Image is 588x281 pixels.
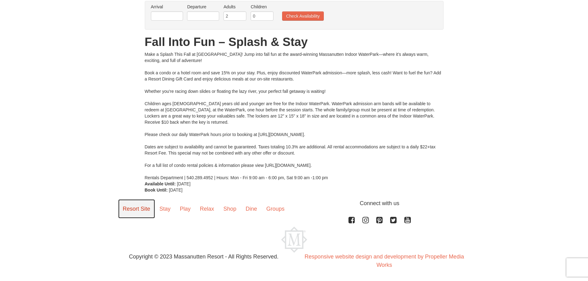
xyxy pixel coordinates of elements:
[169,188,182,192] span: [DATE]
[281,227,307,253] img: Massanutten Resort Logo
[223,4,246,10] label: Adults
[195,199,219,218] a: Relax
[151,4,183,10] label: Arrival
[187,4,219,10] label: Departure
[219,199,241,218] a: Shop
[282,11,324,21] button: Check Availability
[175,199,195,218] a: Play
[145,188,168,192] strong: Book Until:
[118,199,155,218] a: Resort Site
[145,181,176,186] strong: Available Until:
[118,199,470,208] p: Connect with us
[114,253,294,261] p: Copyright © 2023 Massanutten Resort - All Rights Reserved.
[145,36,444,48] h1: Fall Into Fun – Splash & Stay
[241,199,262,218] a: Dine
[177,181,190,186] span: [DATE]
[262,199,289,218] a: Groups
[145,51,444,181] div: Make a Splash This Fall at [GEOGRAPHIC_DATA]! Jump into fall fun at the award-winning Massanutten...
[305,254,464,268] a: Responsive website design and development by Propeller Media Works
[155,199,175,218] a: Stay
[251,4,273,10] label: Children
